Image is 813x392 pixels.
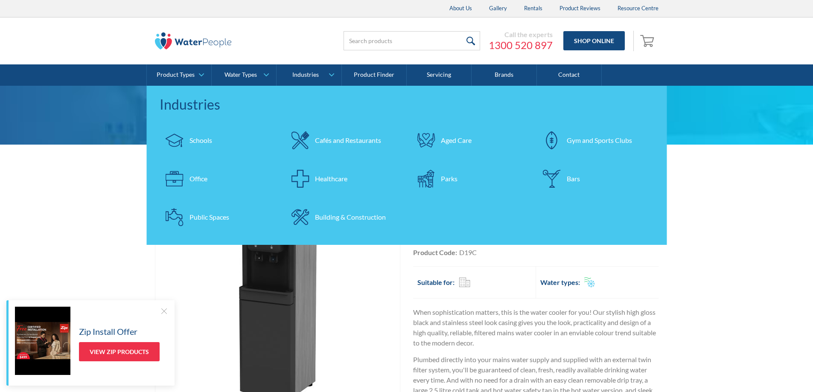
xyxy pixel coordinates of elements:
a: Aged Care [411,125,528,155]
a: Parks [411,164,528,194]
img: The Water People [155,32,232,49]
a: Product Finder [342,64,407,86]
a: View Zip Products [79,342,160,361]
div: Gym and Sports Clubs [567,135,632,145]
a: Product Types [147,64,211,86]
a: Brands [472,64,536,86]
div: D19C [459,247,477,258]
div: Healthcare [315,174,347,184]
nav: Industries [147,86,667,245]
div: Call the experts [489,30,553,39]
strong: Product Code: [413,248,457,256]
div: Schools [189,135,212,145]
a: Contact [537,64,602,86]
p: When sophistication matters, this is the water cooler for you! Our stylish high gloss black and s... [413,307,659,348]
a: Building & Construction [285,202,402,232]
a: Water Types [212,64,276,86]
div: Building & Construction [315,212,386,222]
input: Search products [344,31,480,50]
a: Public Spaces [160,202,277,232]
a: Healthcare [285,164,402,194]
a: Gym and Sports Clubs [537,125,654,155]
a: Open empty cart [638,31,659,51]
a: Cafés and Restaurants [285,125,402,155]
h2: Water types: [540,277,580,287]
img: Zip Install Offer [15,307,70,375]
a: Office [160,164,277,194]
div: Aged Care [441,135,472,145]
h2: Suitable for: [417,277,455,287]
div: Bars [567,174,580,184]
div: Product Types [157,71,195,78]
h5: Zip Install Offer [79,325,137,338]
a: Bars [537,164,654,194]
a: Shop Online [563,31,625,50]
a: Industries [277,64,341,86]
div: Industries [292,71,319,78]
img: shopping cart [640,34,656,47]
div: Water Types [224,71,257,78]
div: Parks [441,174,457,184]
a: Schools [160,125,277,155]
a: 1300 520 897 [489,39,553,52]
div: Office [189,174,207,184]
iframe: podium webchat widget bubble [728,349,813,392]
iframe: podium webchat widget prompt [668,258,813,360]
div: Public Spaces [189,212,229,222]
a: Servicing [407,64,472,86]
div: Industries [160,94,654,115]
div: Cafés and Restaurants [315,135,381,145]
